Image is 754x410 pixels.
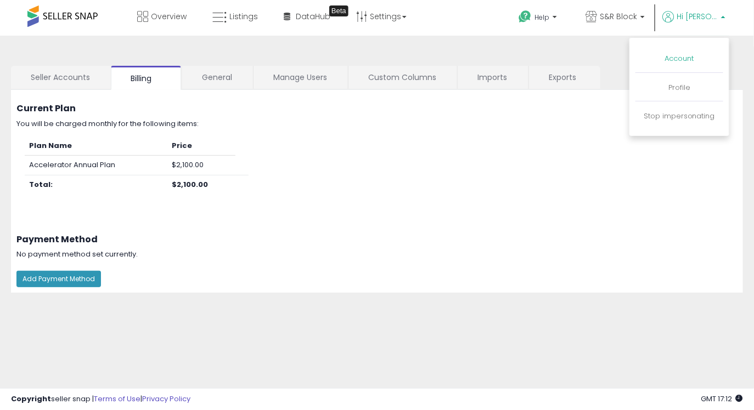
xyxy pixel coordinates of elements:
td: $2,100.00 [167,156,235,175]
span: Overview [151,11,187,22]
strong: Copyright [11,394,51,404]
a: Profile [668,82,690,93]
a: Custom Columns [348,66,456,89]
h3: Current Plan [16,104,738,113]
span: You will be charged monthly for the following items: [16,118,199,129]
th: Plan Name [25,136,167,156]
a: Seller Accounts [11,66,110,89]
span: DataHub [296,11,330,22]
b: $2,100.00 [172,179,208,190]
a: Terms of Use [94,394,140,404]
span: S&R Block [600,11,637,22]
span: 2025-09-8 17:12 GMT [701,394,743,404]
div: seller snap | | [11,394,190,405]
span: Hi [PERSON_NAME] [677,11,718,22]
a: Hi [PERSON_NAME] [662,11,725,36]
div: No payment method set currently. [8,249,746,260]
b: Total: [29,179,53,190]
td: Accelerator Annual Plan [25,156,167,175]
i: Get Help [518,10,532,24]
span: Help [534,13,549,22]
span: Listings [229,11,258,22]
a: Help [510,2,568,36]
a: Exports [529,66,599,89]
a: Privacy Policy [142,394,190,404]
a: Manage Users [254,66,347,89]
button: Add Payment Method [16,271,101,287]
a: Billing [111,66,181,90]
a: Imports [458,66,527,89]
a: Account [665,53,694,64]
a: General [182,66,252,89]
div: Tooltip anchor [329,5,348,16]
th: Price [167,136,235,156]
h3: Payment Method [16,235,738,244]
a: Stop impersonating [644,111,715,121]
